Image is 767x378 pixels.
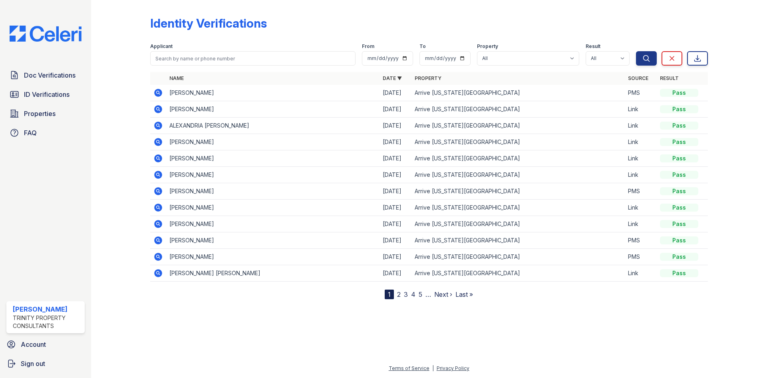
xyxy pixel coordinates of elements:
[380,216,411,232] td: [DATE]
[455,290,473,298] a: Last »
[625,216,657,232] td: Link
[166,134,380,150] td: [PERSON_NAME]
[411,85,625,101] td: Arrive [US_STATE][GEOGRAPHIC_DATA]
[380,265,411,282] td: [DATE]
[660,89,698,97] div: Pass
[380,249,411,265] td: [DATE]
[150,43,173,50] label: Applicant
[6,125,85,141] a: FAQ
[24,70,76,80] span: Doc Verifications
[404,290,408,298] a: 3
[411,290,415,298] a: 4
[434,290,452,298] a: Next ›
[660,75,679,81] a: Result
[380,134,411,150] td: [DATE]
[419,290,422,298] a: 5
[166,232,380,249] td: [PERSON_NAME]
[150,51,356,66] input: Search by name or phone number
[660,171,698,179] div: Pass
[660,220,698,228] div: Pass
[166,167,380,183] td: [PERSON_NAME]
[3,356,88,372] a: Sign out
[166,200,380,216] td: [PERSON_NAME]
[660,187,698,195] div: Pass
[660,253,698,261] div: Pass
[660,204,698,212] div: Pass
[385,290,394,299] div: 1
[380,101,411,118] td: [DATE]
[166,101,380,118] td: [PERSON_NAME]
[166,249,380,265] td: [PERSON_NAME]
[625,232,657,249] td: PMS
[411,150,625,167] td: Arrive [US_STATE][GEOGRAPHIC_DATA]
[166,150,380,167] td: [PERSON_NAME]
[437,365,469,371] a: Privacy Policy
[169,75,184,81] a: Name
[628,75,648,81] a: Source
[380,118,411,134] td: [DATE]
[3,336,88,352] a: Account
[380,167,411,183] td: [DATE]
[380,232,411,249] td: [DATE]
[13,304,81,314] div: [PERSON_NAME]
[380,200,411,216] td: [DATE]
[380,150,411,167] td: [DATE]
[6,67,85,83] a: Doc Verifications
[24,109,56,118] span: Properties
[477,43,498,50] label: Property
[389,365,429,371] a: Terms of Service
[411,265,625,282] td: Arrive [US_STATE][GEOGRAPHIC_DATA]
[625,200,657,216] td: Link
[383,75,402,81] a: Date ▼
[660,269,698,277] div: Pass
[625,134,657,150] td: Link
[166,183,380,200] td: [PERSON_NAME]
[660,105,698,113] div: Pass
[24,90,70,99] span: ID Verifications
[660,138,698,146] div: Pass
[362,43,374,50] label: From
[166,216,380,232] td: [PERSON_NAME]
[411,101,625,118] td: Arrive [US_STATE][GEOGRAPHIC_DATA]
[397,290,401,298] a: 2
[425,290,431,299] span: …
[6,86,85,102] a: ID Verifications
[411,134,625,150] td: Arrive [US_STATE][GEOGRAPHIC_DATA]
[411,200,625,216] td: Arrive [US_STATE][GEOGRAPHIC_DATA]
[625,167,657,183] td: Link
[625,150,657,167] td: Link
[625,118,657,134] td: Link
[24,128,37,138] span: FAQ
[411,118,625,134] td: Arrive [US_STATE][GEOGRAPHIC_DATA]
[625,183,657,200] td: PMS
[21,359,45,368] span: Sign out
[625,249,657,265] td: PMS
[6,106,85,122] a: Properties
[625,265,657,282] td: Link
[411,167,625,183] td: Arrive [US_STATE][GEOGRAPHIC_DATA]
[150,16,267,30] div: Identity Verifications
[625,85,657,101] td: PMS
[415,75,441,81] a: Property
[419,43,426,50] label: To
[166,265,380,282] td: [PERSON_NAME] [PERSON_NAME]
[660,122,698,130] div: Pass
[166,118,380,134] td: ALEXANDRIA [PERSON_NAME]
[411,249,625,265] td: Arrive [US_STATE][GEOGRAPHIC_DATA]
[586,43,600,50] label: Result
[3,26,88,42] img: CE_Logo_Blue-a8612792a0a2168367f1c8372b55b34899dd931a85d93a1a3d3e32e68fde9ad4.png
[380,183,411,200] td: [DATE]
[21,340,46,349] span: Account
[660,154,698,162] div: Pass
[411,183,625,200] td: Arrive [US_STATE][GEOGRAPHIC_DATA]
[380,85,411,101] td: [DATE]
[625,101,657,118] td: Link
[411,216,625,232] td: Arrive [US_STATE][GEOGRAPHIC_DATA]
[411,232,625,249] td: Arrive [US_STATE][GEOGRAPHIC_DATA]
[166,85,380,101] td: [PERSON_NAME]
[660,236,698,244] div: Pass
[13,314,81,330] div: Trinity Property Consultants
[432,365,434,371] div: |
